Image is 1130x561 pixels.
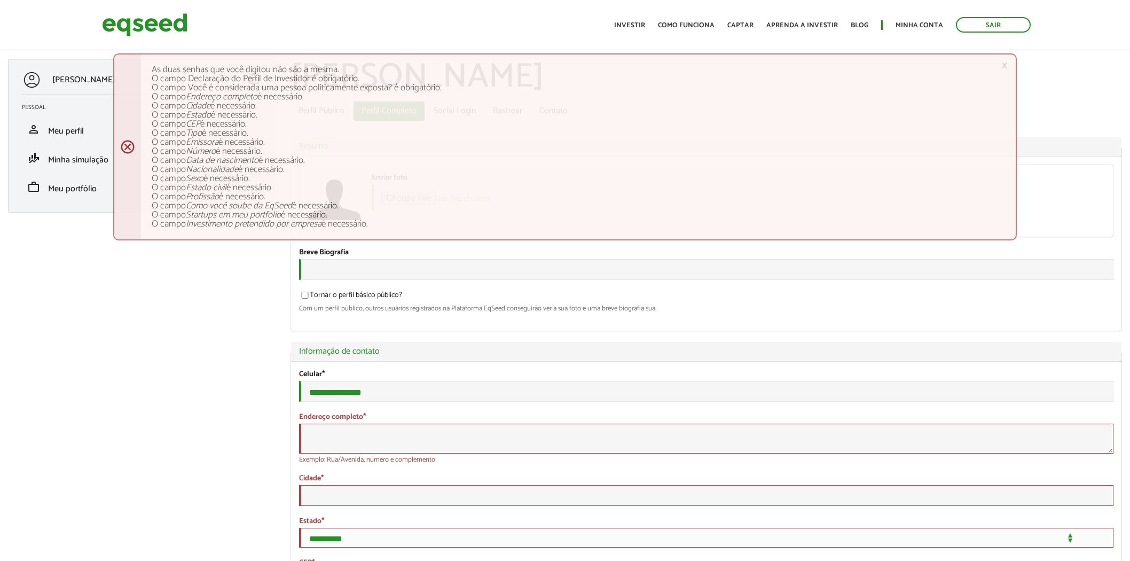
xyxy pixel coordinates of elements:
[152,92,995,102] li: O campo é necessário.
[299,292,402,302] label: Tornar o perfil básico público?
[102,11,187,39] img: EqSeed
[152,183,995,192] li: O campo é necessário.
[186,89,257,104] em: Endereço completo
[152,156,995,165] li: O campo é necessário.
[186,171,203,186] em: Sexo
[363,411,366,423] span: Este campo é obrigatório.
[299,347,1113,356] a: Informação de contato
[48,124,84,138] span: Meu perfil
[766,22,838,29] a: Aprenda a investir
[321,472,324,485] span: Este campo é obrigatório.
[186,153,258,168] em: Data de nascimento
[299,456,1113,463] div: Exemplo: Rua/Avenida, número e complemento
[186,180,226,195] em: Estado civil
[14,144,269,173] li: Minha simulação
[152,111,995,120] li: O campo é necessário.
[186,198,292,213] em: Como você soube da EqSeed
[152,201,995,211] li: O campo é necessário.
[22,104,269,111] h2: Pessoal
[152,102,995,111] li: O campo é necessário.
[48,153,108,167] span: Minha simulação
[152,120,995,129] li: O campo é necessário.
[152,65,995,74] li: As duas senhas que você digitou não são a mesma.
[14,115,269,144] li: Meu perfil
[299,305,1113,312] div: Com um perfil público, outros usuários registrados na Plataforma EqSeed conseguirão ver a sua fot...
[186,135,218,150] em: Emissora
[727,22,754,29] a: Captar
[299,249,349,256] label: Breve Biografia
[896,22,943,29] a: Minha conta
[851,22,868,29] a: Blog
[186,116,200,131] em: CEP
[52,75,115,85] p: [PERSON_NAME]
[152,211,995,220] li: O campo é necessário.
[956,17,1031,33] a: Sair
[152,129,995,138] li: O campo é necessário.
[27,123,40,136] span: person
[48,182,97,196] span: Meu portfólio
[614,22,645,29] a: Investir
[186,216,321,231] em: Investimento pretendido por empresa
[299,414,366,421] label: Endereço completo
[27,181,40,193] span: work
[186,189,219,204] em: Profissão
[186,98,210,113] em: Cidade
[152,74,995,83] li: O campo Declaração do Perfil de Investidor é obrigatório.
[22,181,261,193] a: workMeu portfólio
[186,126,202,141] em: Tipo
[295,292,315,299] input: Tornar o perfil básico público?
[152,220,995,229] li: O campo é necessário.
[1001,60,1008,71] a: ×
[152,192,995,201] li: O campo é necessário.
[299,475,324,482] label: Cidade
[321,515,324,527] span: Este campo é obrigatório.
[186,107,211,122] em: Estado
[186,162,238,177] em: Nacionalidade
[152,165,995,174] li: O campo é necessário.
[152,147,995,156] li: O campo é necessário.
[152,174,995,183] li: O campo é necessário.
[152,83,995,92] li: O campo Você é considerada uma pessoa politicamente exposta? é obrigatório.
[299,518,324,525] label: Estado
[27,152,40,165] span: finance_mode
[22,152,261,165] a: finance_modeMinha simulação
[658,22,715,29] a: Como funciona
[299,371,325,378] label: Celular
[322,368,325,380] span: Este campo é obrigatório.
[186,144,216,159] em: Número
[14,173,269,201] li: Meu portfólio
[186,207,281,222] em: Startups em meu portfolio
[22,123,261,136] a: personMeu perfil
[152,138,995,147] li: O campo é necessário.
